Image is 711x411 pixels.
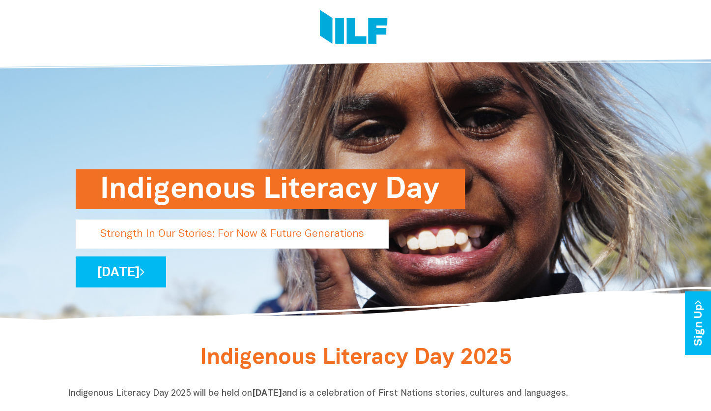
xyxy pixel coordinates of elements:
b: [DATE] [252,389,282,398]
h1: Indigenous Literacy Day [100,169,440,209]
span: Indigenous Literacy Day 2025 [200,348,512,368]
p: Strength In Our Stories: For Now & Future Generations [76,220,389,249]
a: [DATE] [76,256,166,287]
img: Logo [320,10,388,47]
